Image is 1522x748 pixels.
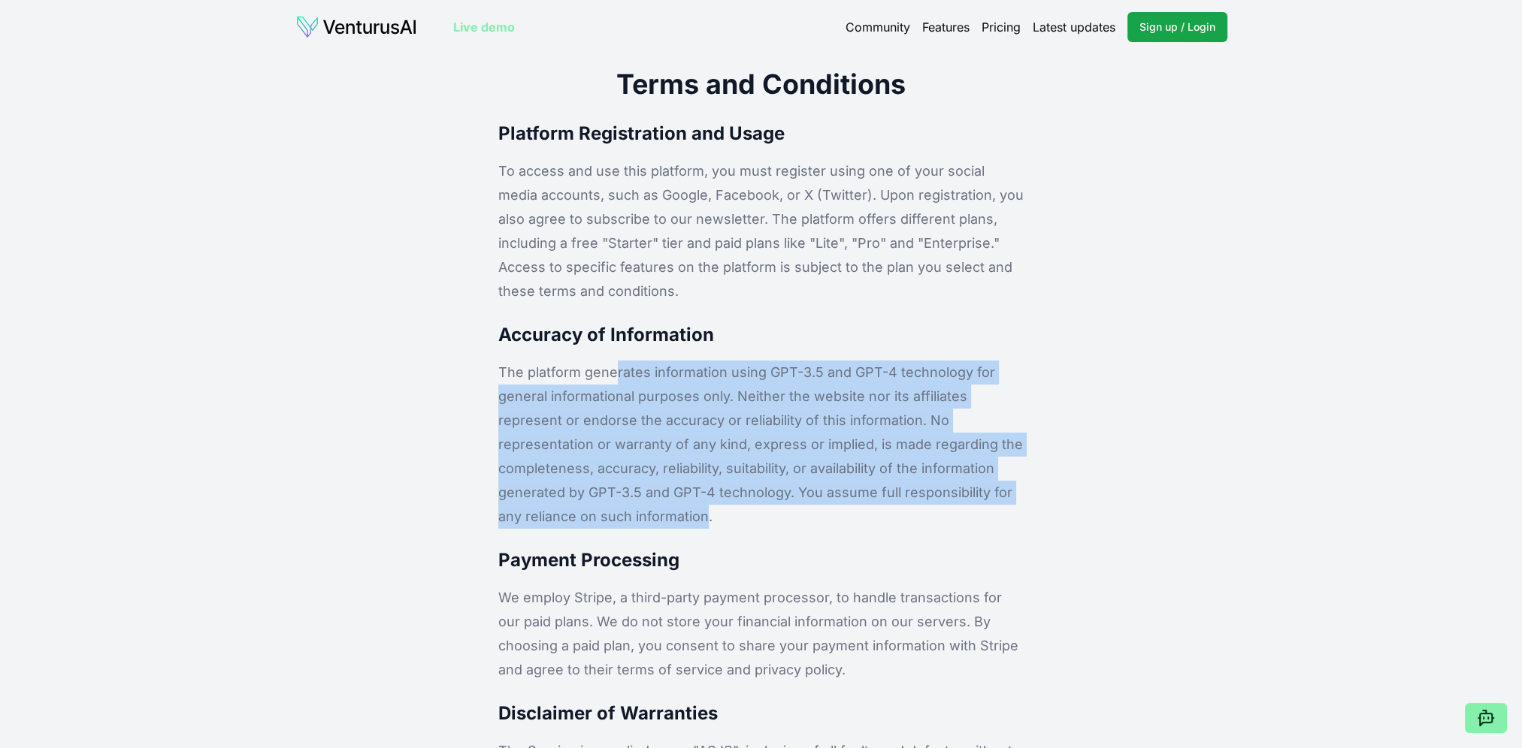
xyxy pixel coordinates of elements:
h3: Disclaimer of Warranties [498,700,1024,727]
a: Community [846,18,910,36]
a: Latest updates [1033,18,1115,36]
p: To access and use this platform, you must register using one of your social media accounts, such ... [498,159,1024,303]
p: The platform generates information using GPT-3.5 and GPT-4 technology for general informational p... [498,360,1024,529]
p: We employ Stripe, a third-party payment processor, to handle transactions for our paid plans. We ... [498,586,1024,682]
h2: Terms and Conditions [498,66,1024,102]
a: Sign up / Login [1127,12,1227,42]
a: Pricing [982,18,1021,36]
span: Sign up / Login [1139,20,1215,35]
h3: Accuracy of Information [498,321,1024,348]
h3: Payment Processing [498,547,1024,574]
img: logo [295,15,417,39]
h3: Platform Registration and Usage [498,120,1024,147]
a: Features [922,18,970,36]
a: Live demo [453,18,515,36]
